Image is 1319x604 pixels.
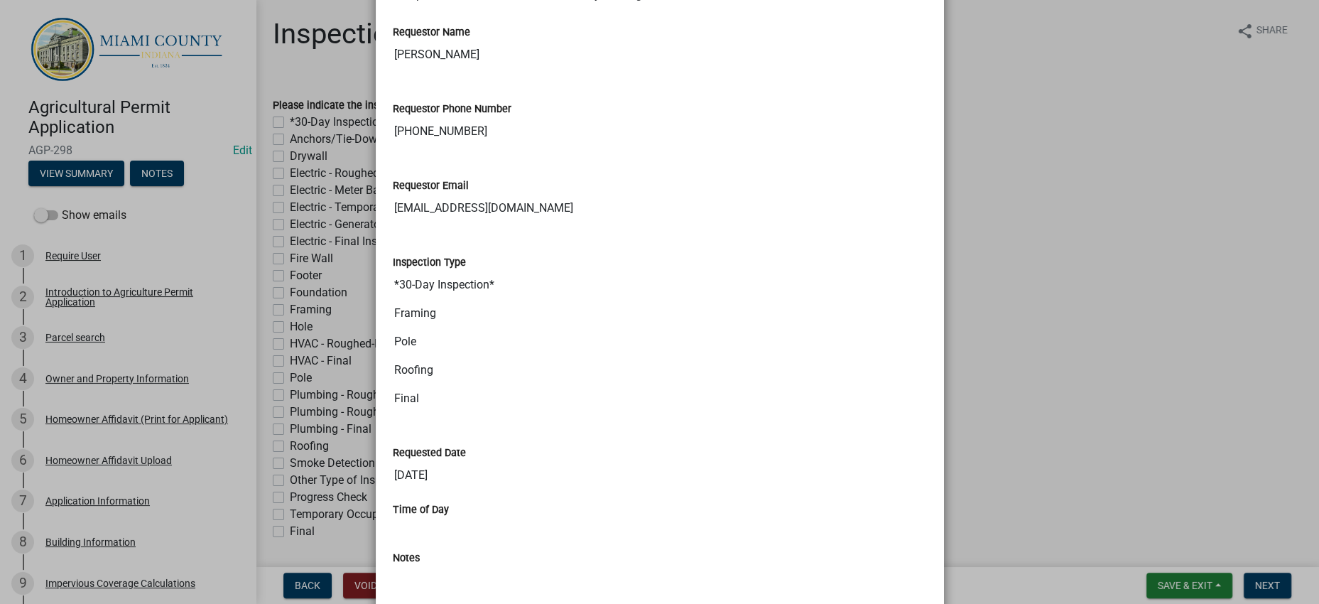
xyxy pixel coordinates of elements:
label: Requestor Name [393,28,470,38]
label: Requestor Email [393,181,469,191]
label: Notes [393,554,420,563]
label: Inspection Type [393,258,466,268]
label: Requested Date [393,448,466,458]
label: Time of Day [393,505,449,515]
label: Requestor Phone Number [393,104,511,114]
